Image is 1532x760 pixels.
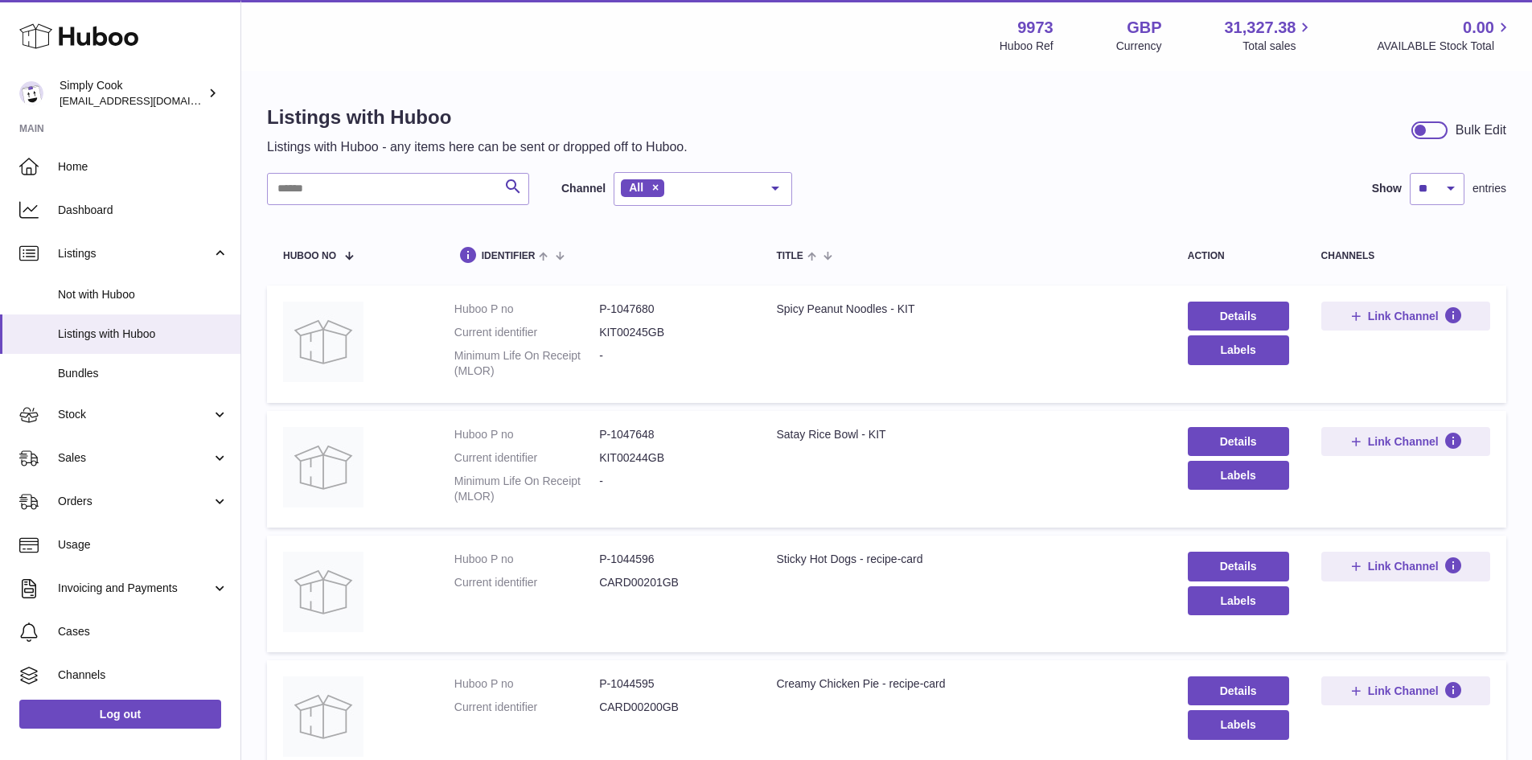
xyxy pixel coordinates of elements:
[1321,552,1490,581] button: Link Channel
[1188,427,1289,456] a: Details
[58,624,228,639] span: Cases
[599,575,744,590] dd: CARD00201GB
[283,302,363,382] img: Spicy Peanut Noodles - KIT
[58,287,228,302] span: Not with Huboo
[283,251,336,261] span: Huboo no
[454,450,599,466] dt: Current identifier
[599,676,744,692] dd: P-1044595
[599,348,744,379] dd: -
[1188,302,1289,331] a: Details
[267,105,688,130] h1: Listings with Huboo
[58,581,212,596] span: Invoicing and Payments
[283,676,363,757] img: Creamy Chicken Pie - recipe-card
[1377,39,1513,54] span: AVAILABLE Stock Total
[599,302,744,317] dd: P-1047680
[776,552,1155,567] div: Sticky Hot Dogs - recipe-card
[1456,121,1506,139] div: Bulk Edit
[454,325,599,340] dt: Current identifier
[776,427,1155,442] div: Satay Rice Bowl - KIT
[60,94,236,107] span: [EMAIL_ADDRESS][DOMAIN_NAME]
[1188,676,1289,705] a: Details
[599,427,744,442] dd: P-1047648
[58,366,228,381] span: Bundles
[1127,17,1161,39] strong: GBP
[58,203,228,218] span: Dashboard
[454,302,599,317] dt: Huboo P no
[454,552,599,567] dt: Huboo P no
[1242,39,1314,54] span: Total sales
[1321,302,1490,331] button: Link Channel
[776,302,1155,317] div: Spicy Peanut Noodles - KIT
[482,251,536,261] span: identifier
[1377,17,1513,54] a: 0.00 AVAILABLE Stock Total
[283,552,363,632] img: Sticky Hot Dogs - recipe-card
[454,700,599,715] dt: Current identifier
[58,159,228,175] span: Home
[58,407,212,422] span: Stock
[1188,251,1289,261] div: action
[599,325,744,340] dd: KIT00245GB
[1463,17,1494,39] span: 0.00
[58,327,228,342] span: Listings with Huboo
[1188,461,1289,490] button: Labels
[1116,39,1162,54] div: Currency
[267,138,688,156] p: Listings with Huboo - any items here can be sent or dropped off to Huboo.
[58,450,212,466] span: Sales
[599,450,744,466] dd: KIT00244GB
[599,700,744,715] dd: CARD00200GB
[58,494,212,509] span: Orders
[1372,181,1402,196] label: Show
[1368,684,1439,698] span: Link Channel
[454,676,599,692] dt: Huboo P no
[1368,559,1439,573] span: Link Channel
[58,668,228,683] span: Channels
[1224,17,1314,54] a: 31,327.38 Total sales
[561,181,606,196] label: Channel
[1321,251,1490,261] div: channels
[599,552,744,567] dd: P-1044596
[454,474,599,504] dt: Minimum Life On Receipt (MLOR)
[1017,17,1054,39] strong: 9973
[1368,309,1439,323] span: Link Channel
[58,246,212,261] span: Listings
[1321,427,1490,456] button: Link Channel
[1188,710,1289,739] button: Labels
[629,181,643,194] span: All
[283,427,363,507] img: Satay Rice Bowl - KIT
[60,78,204,109] div: Simply Cook
[454,348,599,379] dt: Minimum Life On Receipt (MLOR)
[454,427,599,442] dt: Huboo P no
[776,676,1155,692] div: Creamy Chicken Pie - recipe-card
[1188,586,1289,615] button: Labels
[19,700,221,729] a: Log out
[1188,335,1289,364] button: Labels
[1188,552,1289,581] a: Details
[1224,17,1296,39] span: 31,327.38
[776,251,803,261] span: title
[1368,434,1439,449] span: Link Channel
[1472,181,1506,196] span: entries
[454,575,599,590] dt: Current identifier
[1321,676,1490,705] button: Link Channel
[58,537,228,553] span: Usage
[599,474,744,504] dd: -
[19,81,43,105] img: internalAdmin-9973@internal.huboo.com
[1000,39,1054,54] div: Huboo Ref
